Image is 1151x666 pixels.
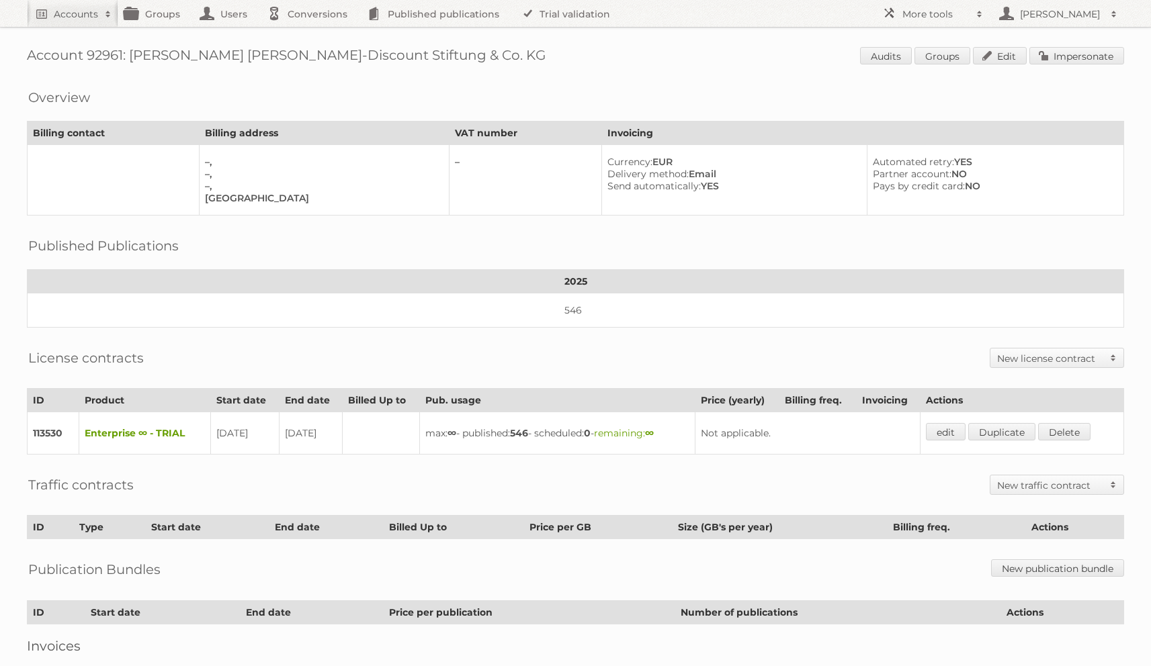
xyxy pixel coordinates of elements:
div: NO [873,168,1113,180]
th: VAT number [450,122,602,145]
h1: Account 92961: [PERSON_NAME] [PERSON_NAME]-Discount Stiftung & Co. KG [27,47,1124,67]
th: Actions [921,389,1124,412]
th: Price per GB [524,516,673,539]
td: – [450,145,602,216]
h2: License contracts [28,348,144,368]
th: Start date [85,601,241,624]
a: edit [926,423,966,440]
th: Billing freq. [779,389,856,412]
th: Actions [1001,601,1124,624]
td: 113530 [28,412,79,455]
th: Type [73,516,145,539]
strong: 0 [584,427,591,439]
a: Duplicate [968,423,1035,440]
h2: Accounts [54,7,98,21]
td: [DATE] [210,412,279,455]
th: Size (GB's per year) [672,516,887,539]
a: Audits [860,47,912,64]
th: ID [28,389,79,412]
th: 2025 [28,270,1124,293]
div: EUR [607,156,856,168]
th: Billing freq. [887,516,1026,539]
span: Send automatically: [607,180,701,192]
td: [DATE] [279,412,342,455]
th: Start date [210,389,279,412]
span: Delivery method: [607,168,689,180]
th: End date [241,601,384,624]
th: End date [269,516,384,539]
strong: 546 [510,427,528,439]
h2: Overview [28,87,90,107]
div: –, [205,180,438,192]
h2: New license contract [997,352,1103,365]
th: Actions [1026,516,1124,539]
td: max: - published: - scheduled: - [420,412,695,455]
th: Price (yearly) [695,389,779,412]
a: New traffic contract [990,475,1123,494]
div: YES [607,180,856,192]
a: Groups [914,47,970,64]
a: New publication bundle [991,559,1124,577]
a: Delete [1038,423,1091,440]
th: ID [28,601,85,624]
th: Start date [146,516,269,539]
h2: Publication Bundles [28,559,161,579]
h2: Traffic contracts [28,475,134,495]
th: Number of publications [675,601,1001,624]
span: remaining: [594,427,654,439]
td: Enterprise ∞ - TRIAL [79,412,210,455]
div: [GEOGRAPHIC_DATA] [205,192,438,204]
h2: Published Publications [28,236,179,256]
span: Toggle [1103,475,1123,494]
div: –, [205,168,438,180]
h2: [PERSON_NAME] [1017,7,1104,21]
span: Pays by credit card: [873,180,965,192]
th: ID [28,516,74,539]
th: Pub. usage [420,389,695,412]
h2: Invoices [27,638,1124,654]
th: Billing address [200,122,450,145]
a: New license contract [990,348,1123,367]
th: Billed Up to [384,516,524,539]
th: Billed Up to [342,389,420,412]
th: End date [279,389,342,412]
div: YES [873,156,1113,168]
div: –, [205,156,438,168]
th: Invoicing [602,122,1124,145]
span: Currency: [607,156,652,168]
strong: ∞ [447,427,456,439]
th: Invoicing [856,389,920,412]
div: NO [873,180,1113,192]
span: Partner account: [873,168,951,180]
h2: New traffic contract [997,479,1103,492]
th: Price per publication [384,601,675,624]
td: Not applicable. [695,412,920,455]
span: Automated retry: [873,156,954,168]
a: Impersonate [1029,47,1124,64]
h2: More tools [902,7,970,21]
span: Toggle [1103,348,1123,367]
td: 546 [28,293,1124,328]
a: Edit [973,47,1027,64]
strong: ∞ [645,427,654,439]
th: Billing contact [28,122,200,145]
th: Product [79,389,210,412]
div: Email [607,168,856,180]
